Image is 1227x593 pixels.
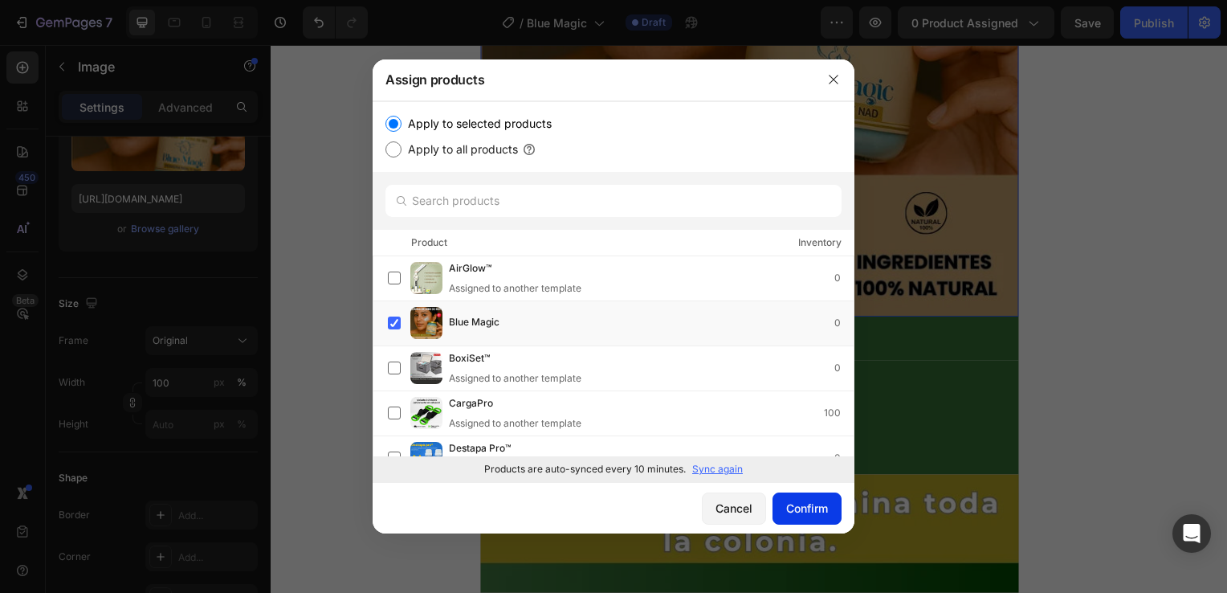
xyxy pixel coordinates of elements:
[834,315,854,331] div: 0
[449,260,491,278] span: AirGlow™
[405,318,489,350] div: $94,700
[408,374,556,387] span: 🛒
[449,440,511,458] span: Destapa Pro™
[389,363,576,423] button: <p><span style="font-size:15px;">🛒 <strong>¡QUIERO LA OFERTA Y&nbsp;</strong></span><br><span sty...
[834,270,854,286] div: 0
[449,350,490,368] span: BoxiSet™
[692,462,743,476] p: Sync again
[411,235,447,251] div: Product
[373,101,854,482] div: />
[702,493,766,525] button: Cancel
[423,374,556,387] strong: ¡QUIERO LA OFERTA Y
[449,371,581,386] div: Assigned to another template
[449,395,493,413] span: CargaPro
[449,416,581,431] div: Assigned to another template
[834,450,854,466] div: 0
[410,352,442,384] img: product-img
[772,493,842,525] button: Confirm
[373,59,813,100] div: Assign products
[715,500,752,517] div: Cancel
[449,314,499,332] span: Blue Magic
[385,185,842,217] input: Search products
[410,262,442,294] img: product-img
[392,274,571,310] button: <p><strong>¡LLEVATE 50 SOBRES!</strong></p>
[434,399,529,411] strong: PAGAR AL RECIBIR!
[495,323,559,345] div: $120,900
[786,500,828,517] div: Confirm
[824,405,854,421] div: 100
[834,360,854,376] div: 0
[410,397,442,429] img: product-img
[402,140,518,159] label: Apply to all products
[402,114,552,133] label: Apply to selected products
[449,281,581,296] div: Assigned to another template
[1172,514,1211,553] div: Open Intercom Messenger
[411,284,552,298] strong: ¡LLEVATE 50 SOBRES!
[798,235,842,251] div: Inventory
[484,462,686,476] p: Products are auto-synced every 10 minutes.
[410,442,442,474] img: product-img
[410,307,442,339] img: product-img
